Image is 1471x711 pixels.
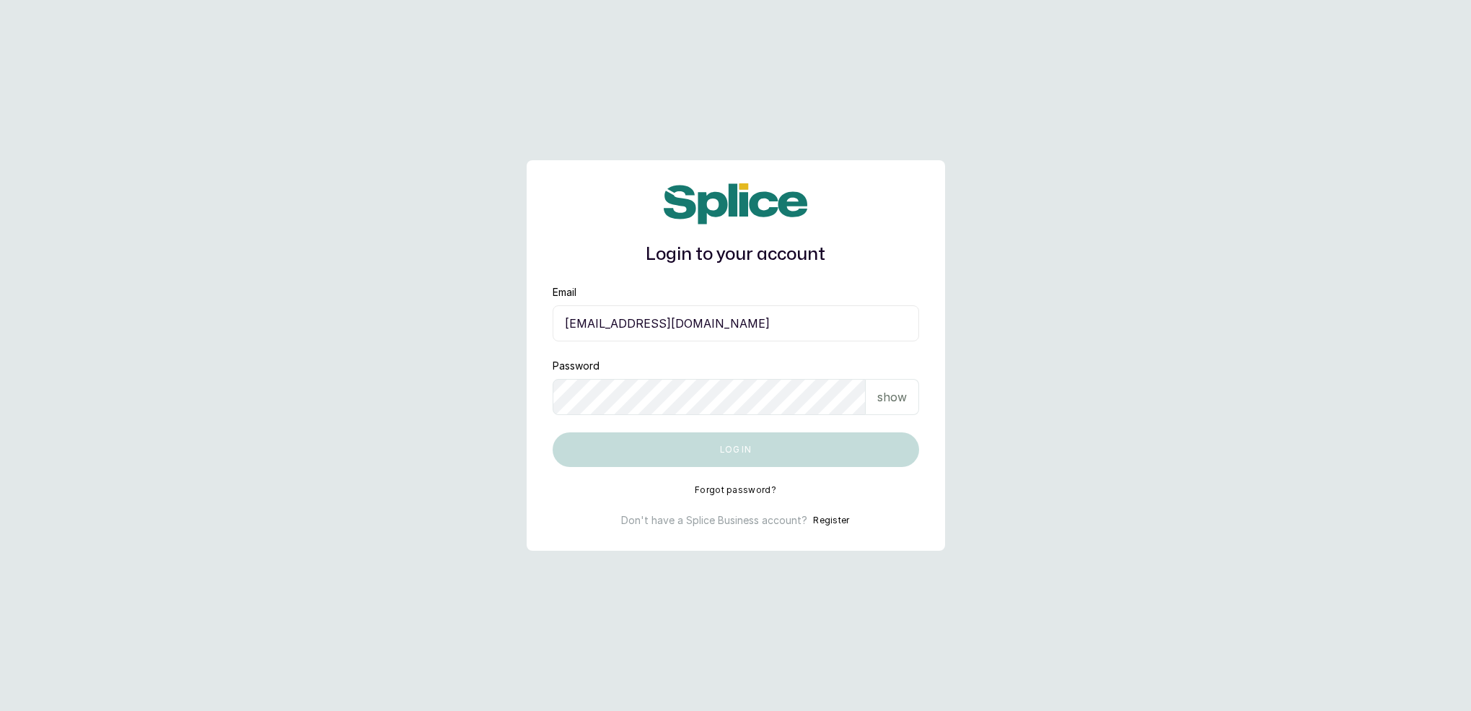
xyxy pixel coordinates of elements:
button: Register [813,513,849,528]
label: Email [553,285,576,300]
label: Password [553,359,600,373]
input: email@acme.com [553,305,919,341]
p: show [877,388,907,406]
h1: Login to your account [553,242,919,268]
button: Forgot password? [695,484,776,496]
p: Don't have a Splice Business account? [621,513,807,528]
button: Log in [553,432,919,467]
